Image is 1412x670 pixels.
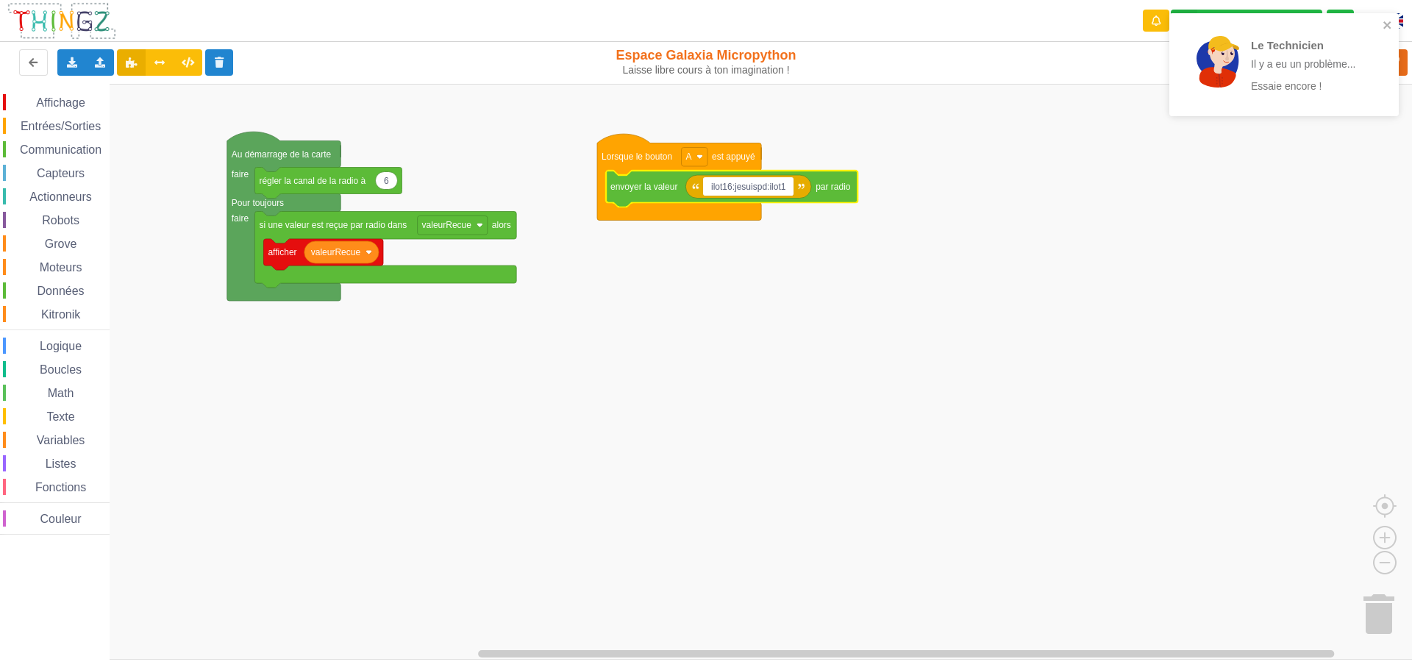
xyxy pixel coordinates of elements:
[38,513,84,525] span: Couleur
[232,197,284,207] text: Pour toujours
[610,182,677,192] text: envoyer la valeur
[34,96,87,109] span: Affichage
[43,457,79,470] span: Listes
[712,152,755,162] text: est appuyé
[18,120,103,132] span: Entrées/Sorties
[46,387,76,399] span: Math
[43,238,79,250] span: Grove
[40,214,82,227] span: Robots
[311,247,361,257] text: valeurRecue
[7,1,117,40] img: thingz_logo.png
[44,410,76,423] span: Texte
[35,167,87,179] span: Capteurs
[259,175,366,185] text: régler la canal de la radio à
[35,434,88,446] span: Variables
[1251,38,1366,53] p: Le Technicien
[1251,79,1366,93] p: Essaie encore !
[268,247,296,257] text: afficher
[27,190,94,203] span: Actionneurs
[38,261,85,274] span: Moteurs
[33,481,88,493] span: Fonctions
[38,363,84,376] span: Boucles
[583,64,830,76] div: Laisse libre cours à ton imagination !
[384,175,389,185] text: 6
[422,220,472,230] text: valeurRecue
[259,220,407,230] text: si une valeur est reçue par radio dans
[232,149,332,159] text: Au démarrage de la carte
[686,152,692,162] text: A
[39,308,82,321] span: Kitronik
[583,47,830,76] div: Espace Galaxia Micropython
[492,220,511,230] text: alors
[816,182,851,192] text: par radio
[232,213,249,223] text: faire
[38,340,84,352] span: Logique
[1251,57,1366,71] p: Il y a eu un problème...
[1171,10,1322,32] div: Ta base fonctionne bien !
[602,152,672,162] text: Lorsque le bouton
[35,285,87,297] span: Données
[232,168,249,179] text: faire
[18,143,104,156] span: Communication
[1383,19,1393,33] button: close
